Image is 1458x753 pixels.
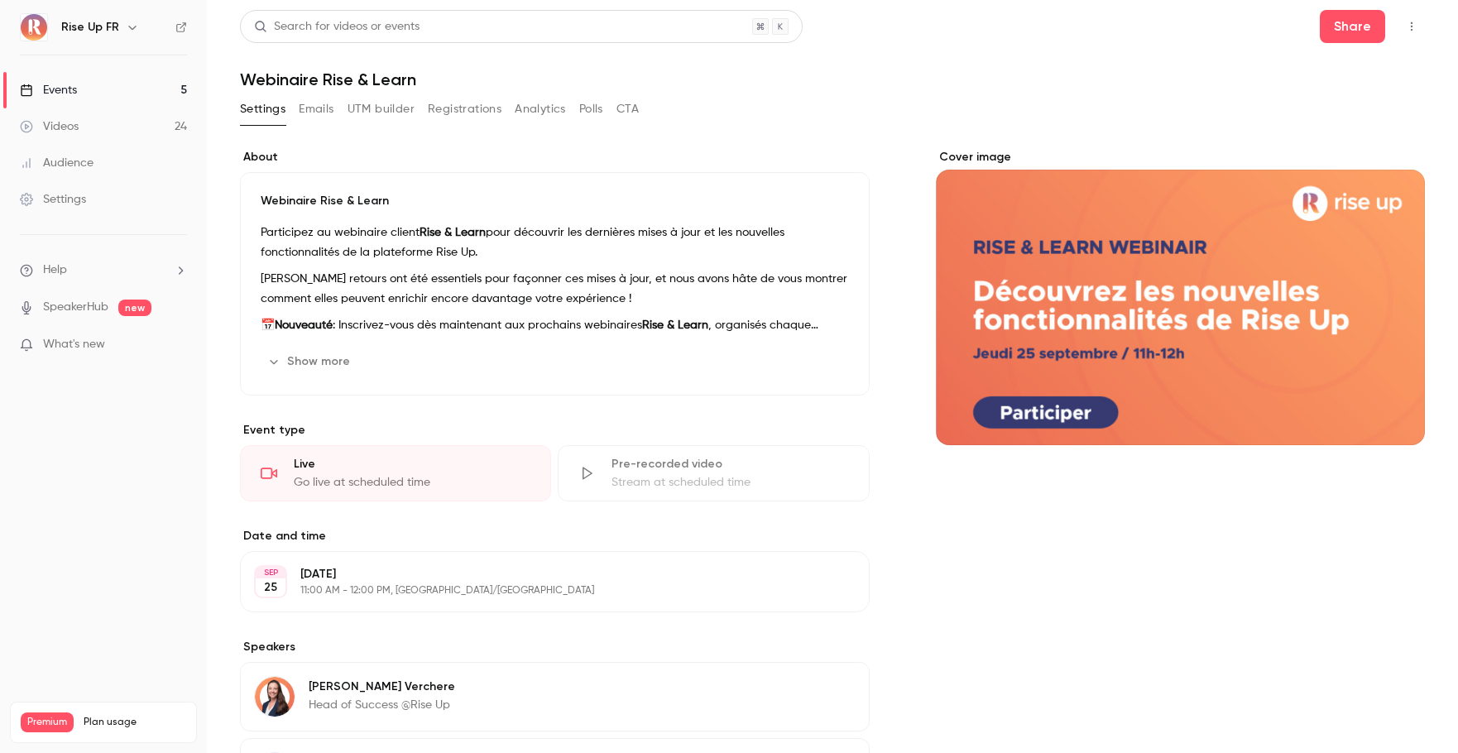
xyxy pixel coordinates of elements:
div: Videos [20,118,79,135]
div: LiveGo live at scheduled time [240,445,551,501]
p: 25 [264,579,277,596]
div: Stream at scheduled time [611,474,848,491]
span: Plan usage [84,716,186,729]
span: What's new [43,336,105,353]
strong: Rise & Learn [642,319,708,331]
div: Pre-recorded videoStream at scheduled time [558,445,869,501]
label: About [240,149,870,165]
img: Rise Up FR [21,14,47,41]
li: help-dropdown-opener [20,261,187,279]
p: Event type [240,422,870,439]
label: Cover image [936,149,1426,165]
button: Show more [261,348,360,375]
button: Share [1320,10,1385,43]
p: [PERSON_NAME] Verchere [309,679,455,695]
div: SEP [256,567,285,578]
div: Events [20,82,77,98]
button: CTA [616,96,639,122]
div: Live [294,456,530,472]
p: [DATE] [300,566,782,583]
h6: Rise Up FR [61,19,119,36]
strong: Nouveauté [275,319,333,331]
p: 11:00 AM - 12:00 PM, [GEOGRAPHIC_DATA]/[GEOGRAPHIC_DATA] [300,584,782,597]
button: Analytics [515,96,566,122]
div: Pre-recorded video [611,456,848,472]
span: Premium [21,712,74,732]
div: Marie Verchere[PERSON_NAME] VerchereHead of Success @Rise Up [240,662,870,731]
label: Date and time [240,528,870,544]
p: [PERSON_NAME] retours ont été essentiels pour façonner ces mises à jour, et nous avons hâte de vo... [261,269,849,309]
img: Marie Verchere [255,677,295,717]
p: Participez au webinaire client pour découvrir les dernières mises à jour et les nouvelles fonctio... [261,223,849,262]
button: Settings [240,96,285,122]
p: Head of Success @Rise Up [309,697,455,713]
button: UTM builder [348,96,415,122]
div: Audience [20,155,94,171]
span: new [118,300,151,316]
button: Polls [579,96,603,122]
button: Emails [299,96,333,122]
section: Cover image [936,149,1426,445]
a: SpeakerHub [43,299,108,316]
p: 📅 : Inscrivez-vous dès maintenant aux prochains webinaires , organisés chaque dernier [DATE] du t... [261,315,849,335]
label: Speakers [240,639,870,655]
p: Webinaire Rise & Learn [261,193,849,209]
iframe: Noticeable Trigger [167,338,187,353]
div: Search for videos or events [254,18,420,36]
span: Help [43,261,67,279]
button: Registrations [428,96,501,122]
h1: Webinaire Rise & Learn [240,70,1425,89]
strong: Rise & Learn [420,227,486,238]
div: Settings [20,191,86,208]
div: Go live at scheduled time [294,474,530,491]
